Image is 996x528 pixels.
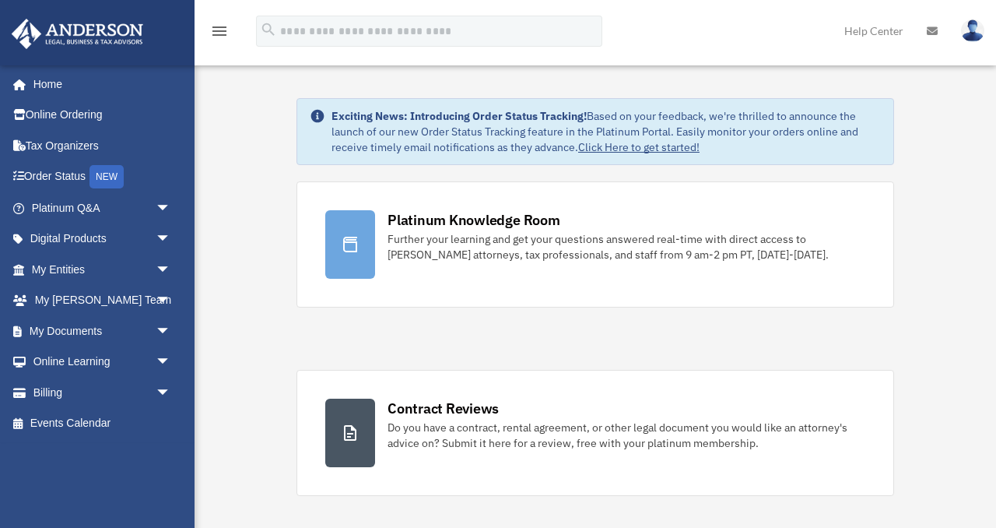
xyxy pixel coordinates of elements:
[388,231,865,262] div: Further your learning and get your questions answered real-time with direct access to [PERSON_NAM...
[210,22,229,40] i: menu
[11,315,195,347] a: My Documentsarrow_drop_down
[11,224,195,255] a: Digital Productsarrow_drop_down
[331,109,587,123] strong: Exciting News: Introducing Order Status Tracking!
[156,285,187,317] span: arrow_drop_down
[156,192,187,224] span: arrow_drop_down
[7,19,148,49] img: Anderson Advisors Platinum Portal
[156,347,187,378] span: arrow_drop_down
[296,370,894,496] a: Contract Reviews Do you have a contract, rental agreement, or other legal document you would like...
[11,130,195,161] a: Tax Organizers
[961,19,984,42] img: User Pic
[296,181,894,308] a: Platinum Knowledge Room Further your learning and get your questions answered real-time with dire...
[388,210,560,230] div: Platinum Knowledge Room
[11,100,195,131] a: Online Ordering
[11,377,195,408] a: Billingarrow_drop_down
[156,315,187,347] span: arrow_drop_down
[11,161,195,193] a: Order StatusNEW
[156,377,187,409] span: arrow_drop_down
[388,420,865,451] div: Do you have a contract, rental agreement, or other legal document you would like an attorney's ad...
[156,224,187,255] span: arrow_drop_down
[11,347,195,378] a: Online Learningarrow_drop_down
[11,69,187,100] a: Home
[89,165,124,188] div: NEW
[156,254,187,286] span: arrow_drop_down
[260,21,277,38] i: search
[210,27,229,40] a: menu
[388,399,499,418] div: Contract Reviews
[11,192,195,224] a: Platinum Q&Aarrow_drop_down
[11,408,195,439] a: Events Calendar
[11,285,195,316] a: My [PERSON_NAME] Teamarrow_drop_down
[11,254,195,285] a: My Entitiesarrow_drop_down
[578,140,700,154] a: Click Here to get started!
[331,108,881,155] div: Based on your feedback, we're thrilled to announce the launch of our new Order Status Tracking fe...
